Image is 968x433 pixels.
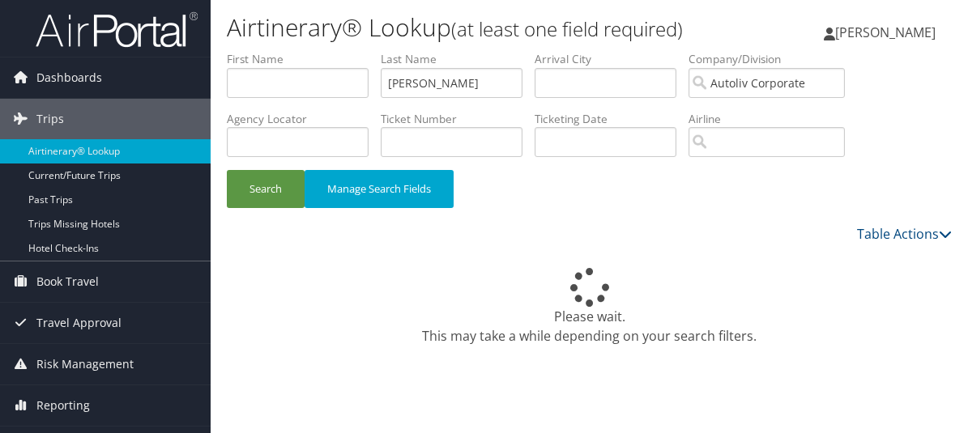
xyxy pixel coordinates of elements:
label: Airline [689,111,857,127]
label: First Name [227,51,381,67]
label: Agency Locator [227,111,381,127]
h1: Airtinerary® Lookup [227,11,710,45]
span: Risk Management [36,344,134,384]
label: Company/Division [689,51,857,67]
span: Reporting [36,385,90,426]
label: Arrival City [535,51,689,67]
span: [PERSON_NAME] [835,23,936,41]
label: Ticket Number [381,111,535,127]
span: Trips [36,99,64,139]
img: airportal-logo.png [36,11,198,49]
a: Table Actions [857,225,952,243]
span: Travel Approval [36,303,122,343]
button: Manage Search Fields [305,170,454,208]
small: (at least one field required) [451,15,683,42]
span: Dashboards [36,57,102,98]
a: [PERSON_NAME] [824,8,952,57]
span: Book Travel [36,261,99,302]
div: Please wait. This may take a while depending on your search filters. [227,268,952,346]
label: Ticketing Date [535,111,689,127]
button: Search [227,170,305,208]
label: Last Name [381,51,535,67]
